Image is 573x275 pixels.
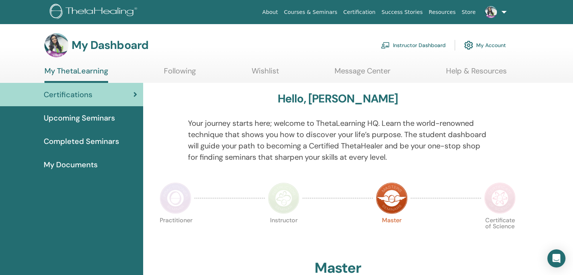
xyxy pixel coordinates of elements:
[484,217,516,249] p: Certificate of Science
[268,217,299,249] p: Instructor
[381,42,390,49] img: chalkboard-teacher.svg
[44,159,98,170] span: My Documents
[464,39,473,52] img: cog.svg
[335,66,390,81] a: Message Center
[252,66,279,81] a: Wishlist
[278,92,398,105] h3: Hello, [PERSON_NAME]
[50,4,140,21] img: logo.png
[547,249,565,267] div: Open Intercom Messenger
[379,5,426,19] a: Success Stories
[188,118,488,163] p: Your journey starts here; welcome to ThetaLearning HQ. Learn the world-renowned technique that sh...
[484,182,516,214] img: Certificate of Science
[426,5,459,19] a: Resources
[376,217,408,249] p: Master
[44,33,69,57] img: default.jpg
[446,66,507,81] a: Help & Resources
[44,112,115,124] span: Upcoming Seminars
[259,5,281,19] a: About
[44,66,108,83] a: My ThetaLearning
[376,182,408,214] img: Master
[381,37,446,53] a: Instructor Dashboard
[164,66,196,81] a: Following
[160,182,191,214] img: Practitioner
[268,182,299,214] img: Instructor
[464,37,506,53] a: My Account
[160,217,191,249] p: Practitioner
[459,5,479,19] a: Store
[485,6,497,18] img: default.jpg
[340,5,378,19] a: Certification
[72,38,148,52] h3: My Dashboard
[44,89,92,100] span: Certifications
[281,5,341,19] a: Courses & Seminars
[44,136,119,147] span: Completed Seminars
